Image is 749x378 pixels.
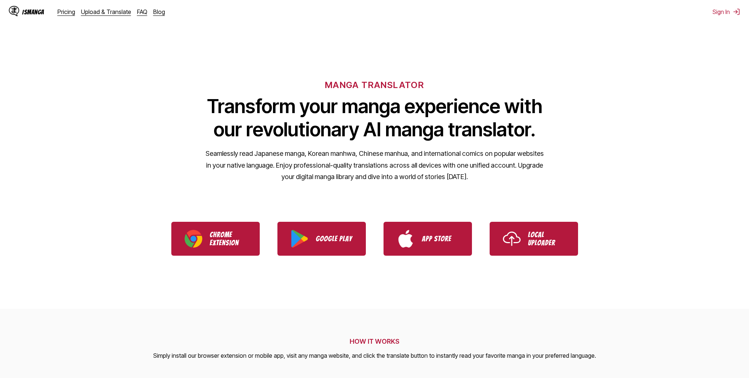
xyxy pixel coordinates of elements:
a: FAQ [137,8,147,15]
p: Seamlessly read Japanese manga, Korean manhwa, Chinese manhua, and international comics on popula... [205,148,544,183]
p: App Store [422,235,459,243]
a: Download IsManga Chrome Extension [171,222,260,256]
h1: Transform your manga experience with our revolutionary AI manga translator. [205,95,544,141]
a: Pricing [57,8,75,15]
a: Upload & Translate [81,8,131,15]
img: Upload icon [503,230,521,248]
h6: MANGA TRANSLATOR [325,80,424,90]
a: Blog [153,8,165,15]
img: Chrome logo [185,230,202,248]
img: Sign out [733,8,740,15]
img: Google Play logo [291,230,308,248]
p: Google Play [316,235,353,243]
img: IsManga Logo [9,6,19,16]
a: Download IsManga from Google Play [277,222,366,256]
div: IsManga [22,8,44,15]
a: IsManga LogoIsManga [9,6,57,18]
a: Use IsManga Local Uploader [490,222,578,256]
h2: HOW IT WORKS [153,337,596,345]
p: Chrome Extension [210,231,246,247]
img: App Store logo [397,230,414,248]
p: Simply install our browser extension or mobile app, visit any manga website, and click the transl... [153,351,596,361]
a: Download IsManga from App Store [384,222,472,256]
button: Sign In [713,8,740,15]
p: Local Uploader [528,231,565,247]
